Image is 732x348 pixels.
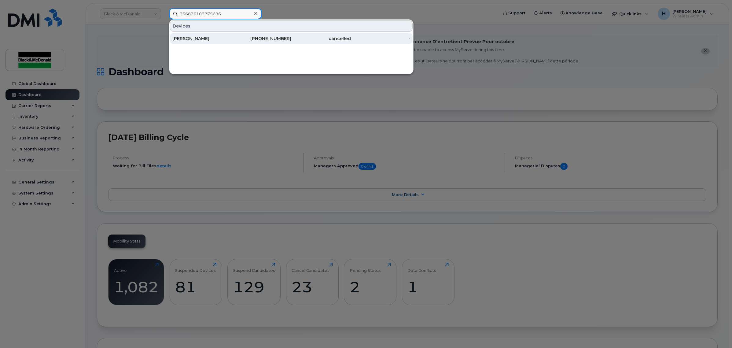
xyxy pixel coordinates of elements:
div: - [351,35,410,42]
div: [PHONE_NUMBER] [232,35,292,42]
div: [PERSON_NAME] [172,35,232,42]
div: cancelled [291,35,351,42]
div: Devices [170,20,413,32]
a: [PERSON_NAME][PHONE_NUMBER]cancelled- [170,33,413,44]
